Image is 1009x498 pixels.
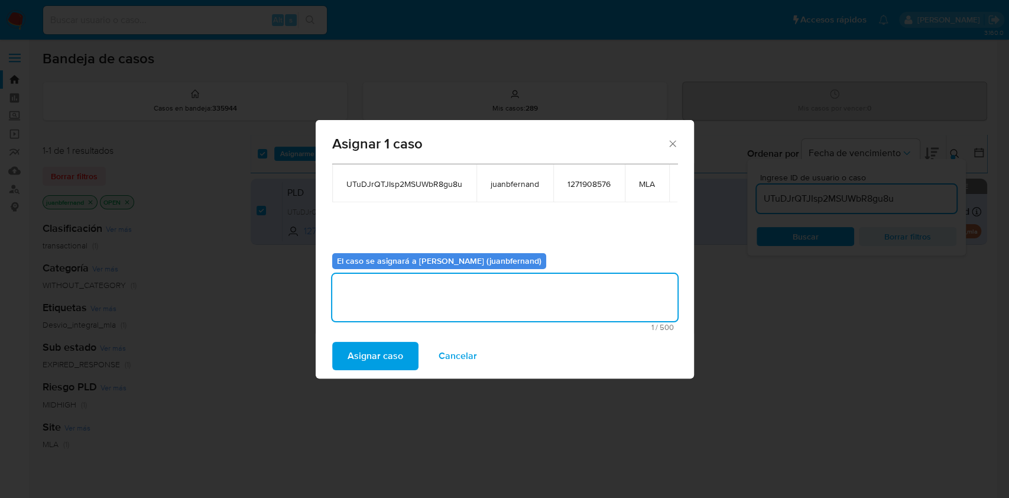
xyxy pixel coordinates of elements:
[337,255,541,267] b: El caso se asignará a [PERSON_NAME] (juanbfernand)
[423,342,492,370] button: Cancelar
[348,343,403,369] span: Asignar caso
[491,179,539,189] span: juanbfernand
[332,342,418,370] button: Asignar caso
[316,120,694,379] div: assign-modal
[639,179,655,189] span: MLA
[567,179,611,189] span: 1271908576
[667,138,677,148] button: Cerrar ventana
[346,179,462,189] span: UTuDJrQTJIsp2MSUWbR8gu8u
[336,324,674,331] span: Máximo 500 caracteres
[332,137,667,151] span: Asignar 1 caso
[439,343,477,369] span: Cancelar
